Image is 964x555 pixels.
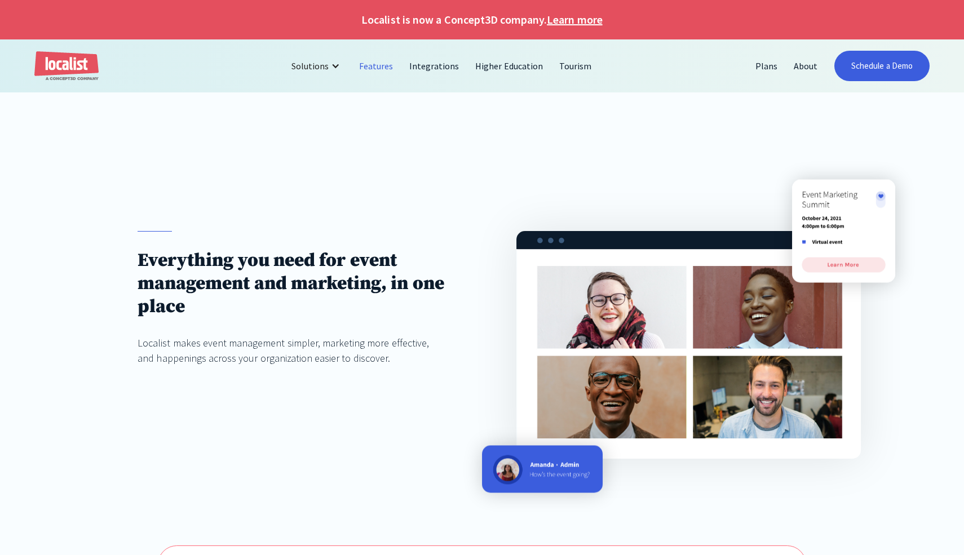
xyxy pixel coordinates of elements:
h1: Everything you need for event management and marketing, in one place [138,249,448,318]
div: Localist makes event management simpler, marketing more effective, and happenings across your org... [138,335,448,366]
a: Features [351,52,401,79]
a: About [786,52,826,79]
a: Learn more [547,11,602,28]
a: Integrations [401,52,467,79]
a: home [34,51,99,81]
div: Solutions [283,52,351,79]
a: Tourism [551,52,600,79]
a: Higher Education [467,52,551,79]
a: Plans [748,52,786,79]
div: Solutions [291,59,329,73]
a: Schedule a Demo [834,51,930,81]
